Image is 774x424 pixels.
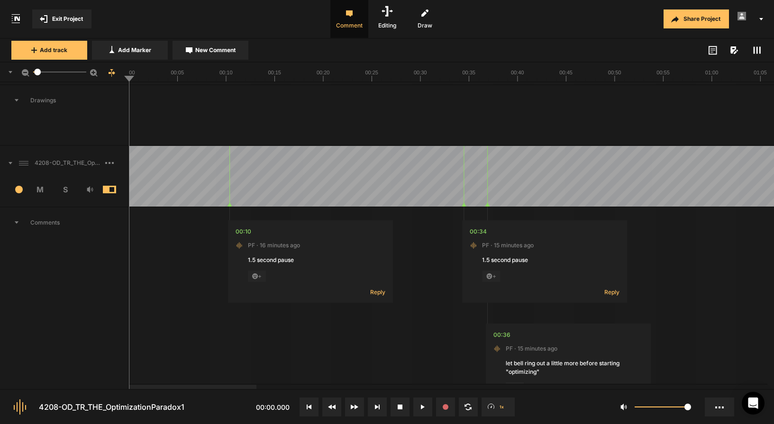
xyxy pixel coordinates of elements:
button: 1x [482,397,515,416]
text: 00:30 [414,70,427,75]
text: 01:05 [754,70,767,75]
div: Open Intercom Messenger [742,392,765,415]
text: 00:35 [462,70,475,75]
span: M [28,184,53,195]
span: Add Marker [118,46,151,54]
span: Add track [40,46,67,54]
text: 01:00 [705,70,719,75]
span: Reply [604,288,619,296]
text: 00:55 [656,70,670,75]
div: 00:36.887 [493,330,510,340]
button: New Comment [173,41,248,60]
text: 00:05 [171,70,184,75]
span: + [248,271,266,282]
span: + [482,271,500,282]
text: 00:10 [219,70,233,75]
button: Add Marker [92,41,168,60]
button: Add track [11,41,87,60]
span: PF · 15 minutes ago [482,241,534,250]
div: 1.5 second pause [248,256,373,264]
div: 4208-OD_TR_THE_OptimizationParadox1 [39,401,184,413]
span: 4208-OD_TR_THE_OptimizationParadox1 Mix v3 [31,159,105,167]
span: Exit Project [52,15,83,23]
button: Share Project [664,9,729,28]
text: 00:15 [268,70,281,75]
div: 1.5 second pause [482,256,607,264]
span: Reply [370,288,385,296]
text: 00:20 [317,70,330,75]
img: default_audio_project_icon.png [493,345,501,352]
span: + [506,382,524,394]
div: 00:34.463 [470,227,487,236]
text: 00:40 [511,70,524,75]
span: 00:00.000 [256,403,290,411]
text: 00:25 [365,70,378,75]
text: 00:50 [608,70,621,75]
span: New Comment [195,46,236,54]
div: 00:10.346 [236,227,251,236]
text: 00:45 [559,70,573,75]
span: S [53,184,78,195]
span: PF · 16 minutes ago [248,241,300,250]
img: default_audio_project_icon.png [470,242,477,249]
img: default_audio_project_icon.png [236,242,243,249]
span: PF · 15 minutes ago [506,344,557,353]
button: Exit Project [32,9,91,28]
div: let bell ring out a little more before starting "optimizing" [506,359,631,376]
